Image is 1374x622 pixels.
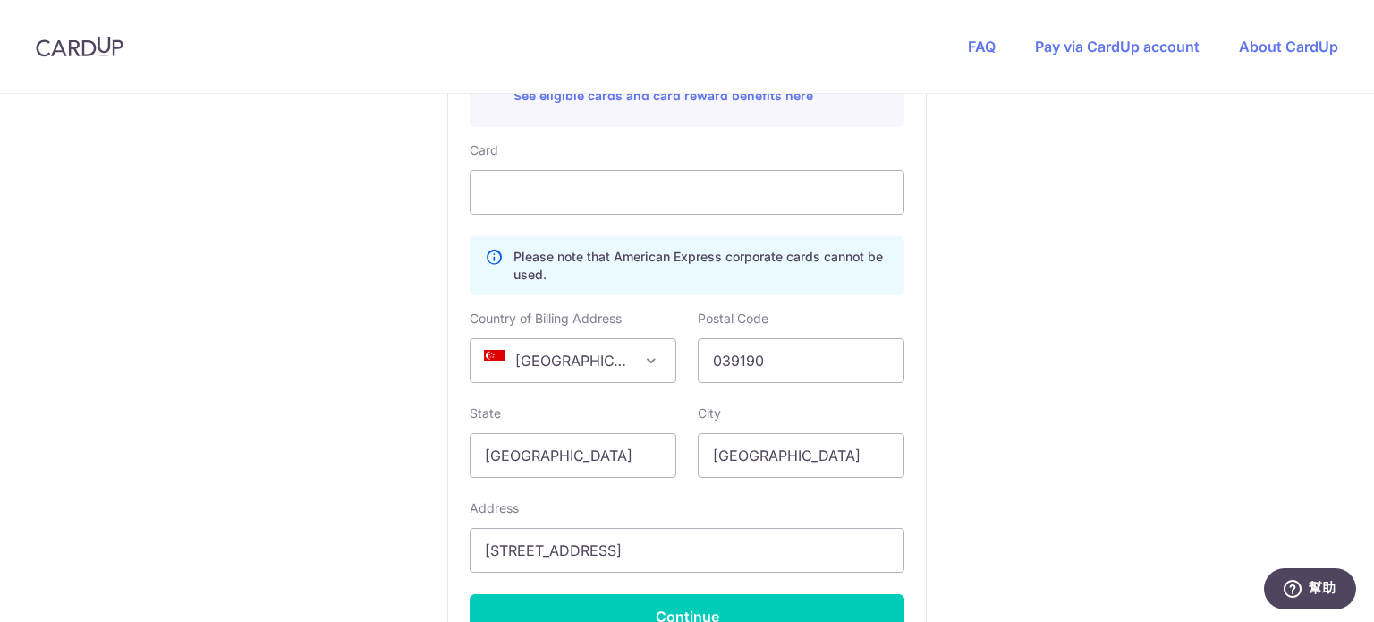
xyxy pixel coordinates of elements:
a: FAQ [968,38,996,55]
label: Country of Billing Address [470,310,622,328]
label: Card [470,141,498,159]
iframe: Secure card payment input frame [485,182,889,203]
label: State [470,405,501,422]
input: Example 123456 [698,338,904,383]
span: Singapore [470,338,676,383]
a: See eligible cards and card reward benefits here [513,88,813,103]
p: Please note that American Express corporate cards cannot be used. [513,248,889,284]
iframe: 開啟您可用於找到更多資訊的 Widget [1263,568,1356,613]
label: Postal Code [698,310,768,328]
label: Address [470,499,519,517]
img: CardUp [36,36,123,57]
a: Pay via CardUp account [1035,38,1200,55]
a: About CardUp [1239,38,1338,55]
label: City [698,405,721,422]
span: Singapore [471,339,675,382]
